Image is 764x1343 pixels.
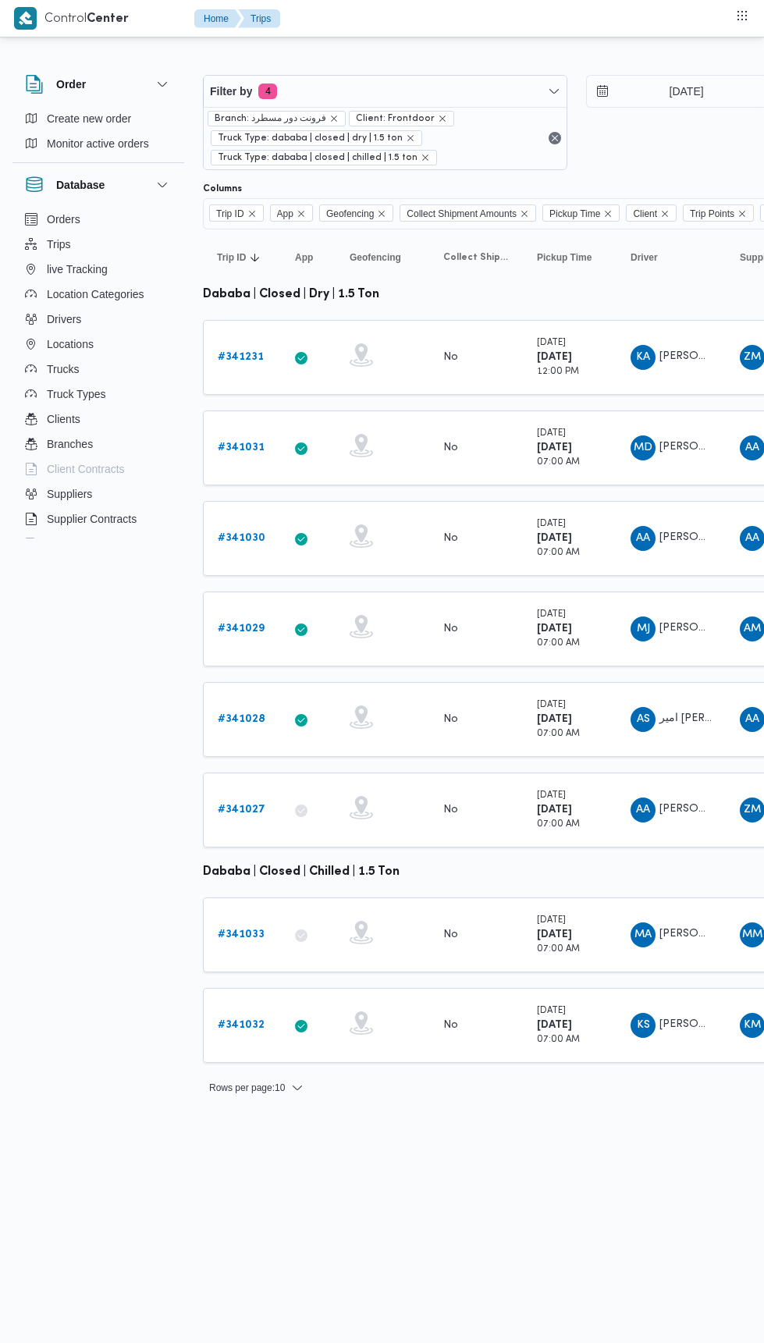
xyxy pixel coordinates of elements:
[742,922,762,947] span: MM
[19,332,178,357] button: Locations
[631,922,656,947] div: Muhammad Ala Abadallah Abad Albast
[19,357,178,382] button: Trucks
[19,506,178,531] button: Supplier Contracts
[631,616,656,641] div: Muhammad Jmail Omar Abadallah
[406,133,415,143] button: remove selected entity
[218,714,265,724] b: # 341028
[47,435,93,453] span: Branches
[218,805,265,815] b: # 341027
[249,251,261,264] svg: Sorted in descending order
[349,111,454,126] span: Client: Frontdoor
[587,76,764,107] input: Press the down key to open a popover containing a calendar.
[531,245,609,270] button: Pickup Time
[47,285,144,304] span: Location Categories
[19,307,178,332] button: Drivers
[636,798,650,822] span: AA
[443,712,458,727] div: No
[537,791,566,800] small: [DATE]
[633,205,657,222] span: Client
[47,460,125,478] span: Client Contracts
[520,209,529,219] button: Remove Collect Shipment Amounts from selection in this group
[537,520,566,528] small: [DATE]
[443,350,458,364] div: No
[238,9,280,28] button: Trips
[631,251,658,264] span: Driver
[19,531,178,556] button: Devices
[216,205,244,222] span: Trip ID
[537,442,572,453] b: [DATE]
[636,345,650,370] span: KA
[537,549,580,557] small: 07:00 AM
[631,345,656,370] div: Khald Ali Muhammad Farj
[47,385,105,403] span: Truck Types
[537,352,572,362] b: [DATE]
[47,335,94,354] span: Locations
[537,820,580,829] small: 07:00 AM
[660,209,670,219] button: Remove Client from selection in this group
[537,929,572,940] b: [DATE]
[218,352,264,362] b: # 341231
[19,407,178,432] button: Clients
[47,109,131,128] span: Create new order
[549,205,600,222] span: Pickup Time
[537,458,580,467] small: 07:00 AM
[12,106,184,162] div: Order
[537,701,566,709] small: [DATE]
[19,106,178,131] button: Create new order
[19,257,178,282] button: live Tracking
[47,510,137,528] span: Supplier Contracts
[624,245,718,270] button: Driver
[537,1036,580,1044] small: 07:00 AM
[637,1013,650,1038] span: KS
[14,7,37,30] img: X8yXhbKr1z7QwAAAABJRU5ErkJggg==
[25,176,172,194] button: Database
[203,183,242,195] label: Columns
[211,150,437,165] span: Truck Type: dababa | closed | chilled | 1.5 ton
[47,535,86,553] span: Devices
[203,289,379,300] b: dababa | closed | dry | 1.5 ton
[47,410,80,428] span: Clients
[443,441,458,455] div: No
[210,82,252,101] span: Filter by
[637,616,650,641] span: MJ
[19,457,178,481] button: Client Contracts
[537,730,580,738] small: 07:00 AM
[631,526,656,551] div: Abadallah Aid Abadalsalam Abadalihafz
[19,207,178,232] button: Orders
[218,624,265,634] b: # 341029
[745,526,759,551] span: AA
[218,151,418,165] span: Truck Type: dababa | closed | chilled | 1.5 ton
[295,251,313,264] span: App
[47,310,81,329] span: Drivers
[203,866,400,878] b: dababa | closed | chilled | 1.5 ton
[208,111,346,126] span: Branch: فرونت دور مسطرد
[683,204,754,222] span: Trip Points
[218,348,264,367] a: #341231
[631,798,656,822] div: Abadalrahamun Ammad Ghrib Khalail
[218,1016,265,1035] a: #341032
[87,13,129,25] b: Center
[19,232,178,257] button: Trips
[297,209,306,219] button: Remove App from selection in this group
[690,205,734,222] span: Trip Points
[537,368,579,376] small: 12:00 PM
[744,798,761,822] span: ZM
[634,922,652,947] span: MA
[19,131,178,156] button: Monitor active orders
[631,707,656,732] div: Ameir Slah Muhammad Alsaid
[537,1020,572,1030] b: [DATE]
[209,1078,285,1097] span: Rows per page : 10
[744,616,761,641] span: AM
[537,429,566,438] small: [DATE]
[537,945,580,954] small: 07:00 AM
[537,533,572,543] b: [DATE]
[204,76,567,107] button: Filter by4 active filters
[659,804,748,814] span: [PERSON_NAME]
[443,622,458,636] div: No
[631,435,656,460] div: Muhammad Dhiaa Aldin Muhammad Salamah Muhammad
[329,114,339,123] button: remove selected entity
[343,245,421,270] button: Geofencing
[631,1013,656,1038] div: Kariam Slah Muhammad Abadalazaiaz
[537,251,592,264] span: Pickup Time
[745,435,759,460] span: AA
